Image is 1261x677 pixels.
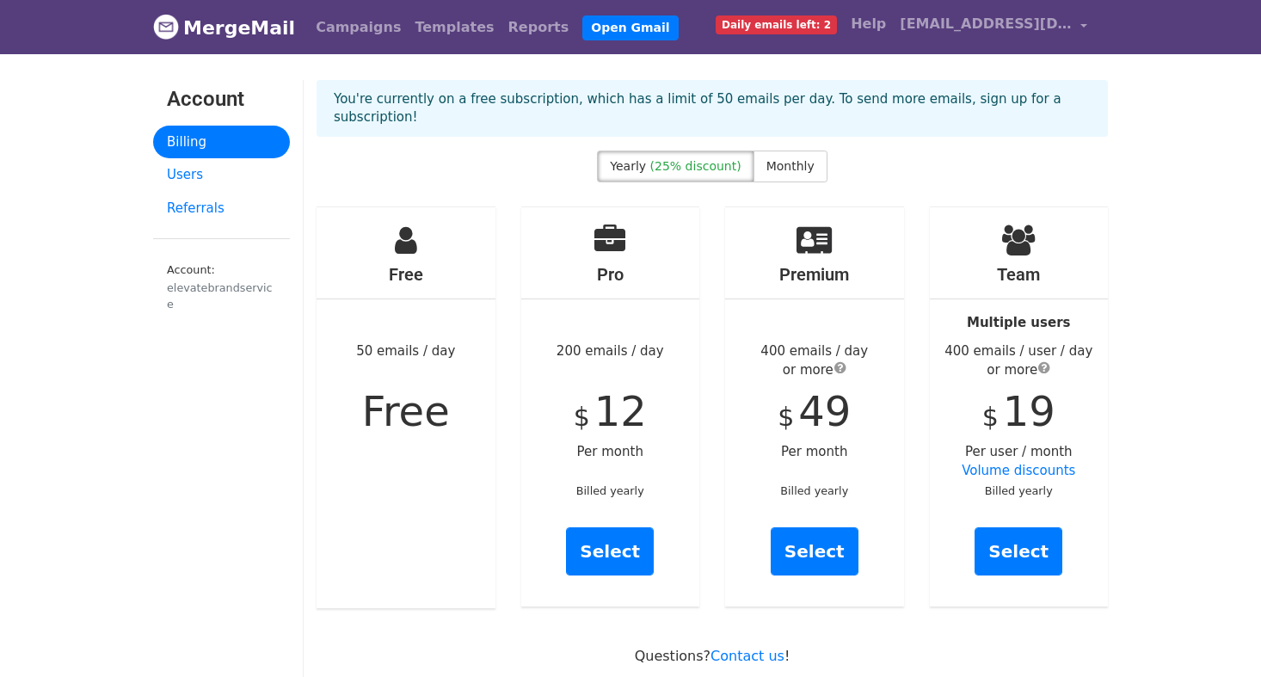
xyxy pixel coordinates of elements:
span: (25% discount) [650,159,741,173]
span: 19 [1003,387,1055,435]
span: Yearly [610,159,646,173]
span: 12 [594,387,647,435]
a: Select [975,527,1062,575]
span: Free [362,387,450,435]
a: Volume discounts [962,463,1075,478]
span: $ [574,402,590,432]
a: Reports [501,10,576,45]
a: Daily emails left: 2 [709,7,844,41]
div: 400 emails / day or more [725,342,904,380]
a: Users [153,158,290,192]
a: Open Gmail [582,15,678,40]
p: Questions? ! [317,647,1108,665]
a: Contact us [710,648,784,664]
h4: Team [930,264,1109,285]
a: Billing [153,126,290,159]
a: [EMAIL_ADDRESS][DOMAIN_NAME] [893,7,1094,47]
h3: Account [167,87,276,112]
h4: Premium [725,264,904,285]
small: Billed yearly [985,484,1053,497]
a: Templates [408,10,501,45]
a: Campaigns [309,10,408,45]
p: You're currently on a free subscription, which has a limit of 50 emails per day. To send more ema... [334,90,1091,126]
small: Billed yearly [780,484,848,497]
strong: Multiple users [967,315,1070,330]
img: MergeMail logo [153,14,179,40]
span: Monthly [766,159,815,173]
h4: Free [317,264,495,285]
div: Per month [725,207,904,606]
span: Daily emails left: 2 [716,15,837,34]
span: 49 [798,387,851,435]
a: Select [771,527,858,575]
div: 400 emails / user / day or more [930,342,1109,380]
a: Referrals [153,192,290,225]
a: Select [566,527,654,575]
small: Account: [167,263,276,312]
small: Billed yearly [576,484,644,497]
h4: Pro [521,264,700,285]
div: 50 emails / day [317,207,495,608]
span: $ [982,402,999,432]
div: elevatebrandservice [167,280,276,312]
div: Per user / month [930,207,1109,606]
div: 200 emails / day Per month [521,207,700,606]
span: [EMAIL_ADDRESS][DOMAIN_NAME] [900,14,1072,34]
a: Help [844,7,893,41]
span: $ [778,402,794,432]
a: MergeMail [153,9,295,46]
